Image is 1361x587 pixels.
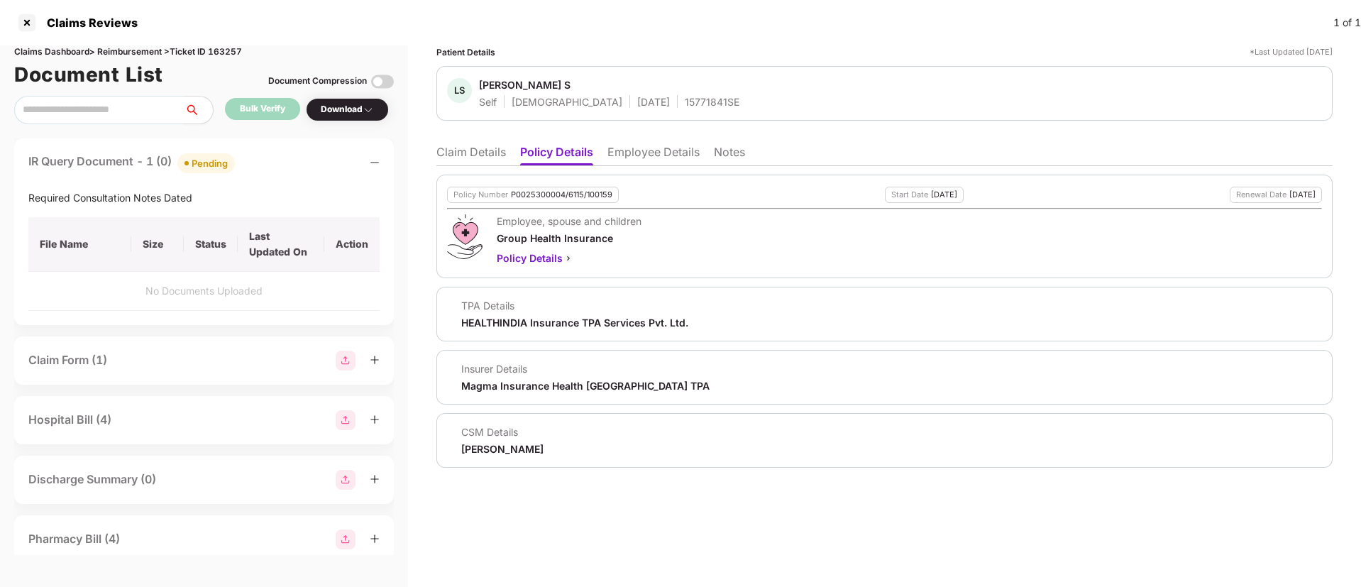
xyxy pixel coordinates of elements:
[461,425,544,439] div: CSM Details
[461,379,710,393] div: Magma Insurance Health [GEOGRAPHIC_DATA] TPA
[461,442,544,456] div: [PERSON_NAME]
[28,153,235,173] div: IR Query Document - 1 (0)
[370,158,380,168] span: minus
[321,103,374,116] div: Download
[685,95,739,109] div: 15771841SE
[461,299,688,312] div: TPA Details
[336,351,356,371] img: svg+xml;base64,PHN2ZyBpZD0iR3JvdXBfMjg4MTMiIGRhdGEtbmFtZT0iR3JvdXAgMjg4MTMiIHhtbG5zPSJodHRwOi8vd3...
[336,470,356,490] img: svg+xml;base64,PHN2ZyBpZD0iR3JvdXBfMjg4MTMiIGRhdGEtbmFtZT0iR3JvdXAgMjg4MTMiIHhtbG5zPSJodHRwOi8vd3...
[1289,190,1316,199] div: [DATE]
[371,70,394,93] img: svg+xml;base64,PHN2ZyBpZD0iVG9nZ2xlLTMyeDMyIiB4bWxucz0iaHR0cDovL3d3dy53My5vcmcvMjAwMC9zdmciIHdpZH...
[436,45,495,59] div: Patient Details
[1333,15,1361,31] div: 1 of 1
[184,96,214,124] button: search
[447,78,472,103] div: LS
[370,355,380,365] span: plus
[461,362,710,375] div: Insurer Details
[931,190,957,199] div: [DATE]
[28,217,131,272] th: File Name
[520,145,593,165] li: Policy Details
[714,145,745,165] li: Notes
[479,78,571,92] div: [PERSON_NAME] S
[28,411,111,429] div: Hospital Bill (4)
[512,95,622,109] div: [DEMOGRAPHIC_DATA]
[511,190,612,199] div: P0025300004/6115/100159
[637,95,670,109] div: [DATE]
[363,104,374,116] img: svg+xml;base64,PHN2ZyBpZD0iRHJvcGRvd24tMzJ4MzIiIHhtbG5zPSJodHRwOi8vd3d3LnczLm9yZy8yMDAwL3N2ZyIgd2...
[607,145,700,165] li: Employee Details
[28,530,120,548] div: Pharmacy Bill (4)
[131,217,184,272] th: Size
[28,272,380,311] td: No Documents Uploaded
[370,415,380,424] span: plus
[192,156,228,170] div: Pending
[336,530,356,549] img: svg+xml;base64,PHN2ZyBpZD0iR3JvdXBfMjg4MTMiIGRhdGEtbmFtZT0iR3JvdXAgMjg4MTMiIHhtbG5zPSJodHRwOi8vd3...
[28,190,380,206] div: Required Consultation Notes Dated
[14,45,394,59] div: Claims Dashboard > Reimbursement > Ticket ID 163257
[38,16,138,30] div: Claims Reviews
[497,214,641,228] div: Employee, spouse and children
[479,95,497,109] div: Self
[453,190,508,199] div: Policy Number
[447,214,482,259] img: svg+xml;base64,PHN2ZyB4bWxucz0iaHR0cDovL3d3dy53My5vcmcvMjAwMC9zdmciIHdpZHRoPSI0OS4zMiIgaGVpZ2h0PS...
[184,104,213,116] span: search
[238,217,324,272] th: Last Updated On
[184,217,238,272] th: Status
[324,217,380,272] th: Action
[336,410,356,430] img: svg+xml;base64,PHN2ZyBpZD0iR3JvdXBfMjg4MTMiIGRhdGEtbmFtZT0iR3JvdXAgMjg4MTMiIHhtbG5zPSJodHRwOi8vd3...
[14,59,163,90] h1: Document List
[891,190,928,199] div: Start Date
[240,102,285,116] div: Bulk Verify
[268,75,367,88] div: Document Compression
[28,351,107,369] div: Claim Form (1)
[497,251,641,266] div: Policy Details
[563,253,574,264] img: svg+xml;base64,PHN2ZyBpZD0iQmFjay0yMHgyMCIgeG1sbnM9Imh0dHA6Ly93d3cudzMub3JnLzIwMDAvc3ZnIiB3aWR0aD...
[497,231,641,245] div: Group Health Insurance
[1236,190,1286,199] div: Renewal Date
[370,474,380,484] span: plus
[370,534,380,544] span: plus
[436,145,506,165] li: Claim Details
[28,471,156,488] div: Discharge Summary (0)
[461,316,688,329] div: HEALTHINDIA Insurance TPA Services Pvt. Ltd.
[1250,45,1333,59] div: *Last Updated [DATE]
